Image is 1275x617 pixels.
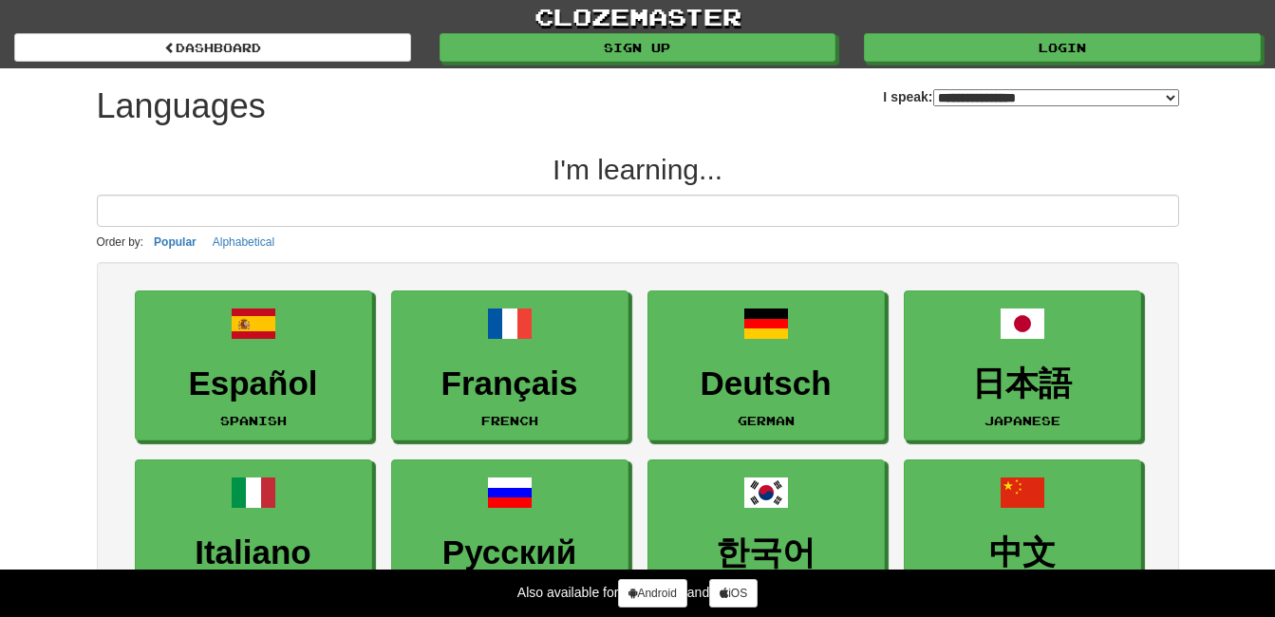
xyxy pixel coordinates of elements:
h3: 日本語 [914,365,1131,402]
a: iOS [709,579,758,608]
h3: Español [145,365,362,402]
small: Spanish [220,414,287,427]
a: EspañolSpanish [135,290,372,441]
a: DeutschGerman [647,290,885,441]
a: FrançaisFrench [391,290,628,441]
select: I speak: [933,89,1179,106]
a: Login [864,33,1261,62]
a: ItalianoItalian [135,459,372,610]
h3: Русский [402,534,618,571]
h3: 中文 [914,534,1131,571]
h3: Français [402,365,618,402]
a: РусскийRussian [391,459,628,610]
small: German [738,414,795,427]
small: Japanese [984,414,1060,427]
a: Sign up [440,33,836,62]
small: Order by: [97,235,144,249]
a: 한국어Korean [647,459,885,610]
small: French [481,414,538,427]
label: I speak: [883,87,1178,106]
a: 中文Mandarin Chinese [904,459,1141,610]
a: Android [618,579,686,608]
button: Popular [148,232,202,252]
button: Alphabetical [207,232,280,252]
h3: Deutsch [658,365,874,402]
h1: Languages [97,87,266,125]
a: 日本語Japanese [904,290,1141,441]
h2: I'm learning... [97,154,1179,185]
h3: 한국어 [658,534,874,571]
a: dashboard [14,33,411,62]
h3: Italiano [145,534,362,571]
